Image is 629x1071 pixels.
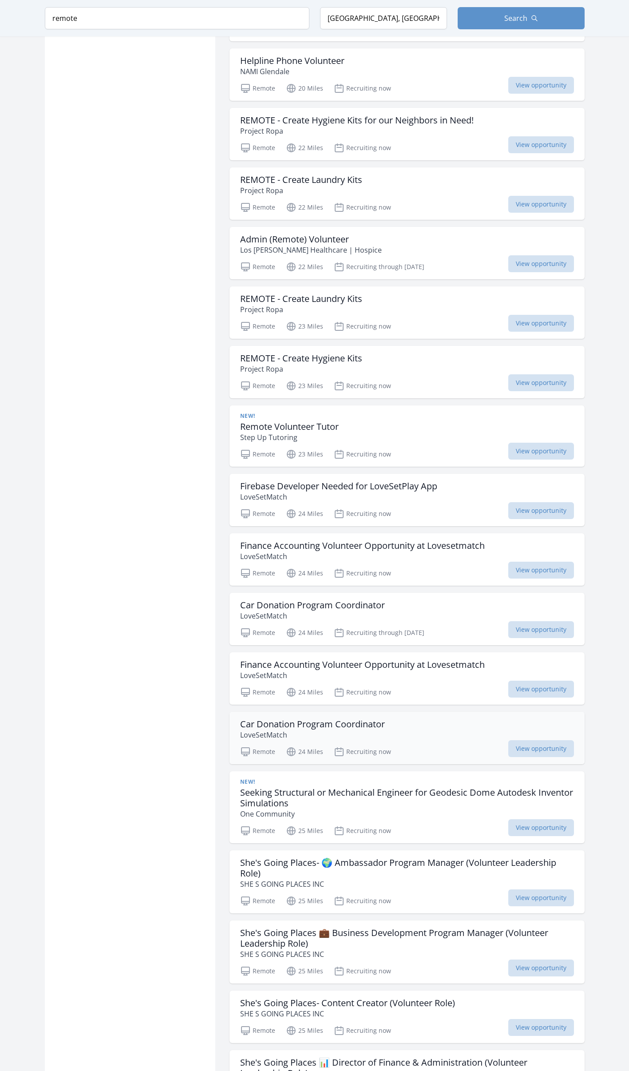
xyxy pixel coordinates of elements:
p: Recruiting now [334,1025,391,1036]
p: 24 Miles [286,627,323,638]
p: Recruiting now [334,449,391,460]
a: Admin (Remote) Volunteer Los [PERSON_NAME] Healthcare | Hospice Remote 22 Miles Recruiting throug... [229,227,585,279]
p: 25 Miles [286,825,323,836]
span: Search [504,13,527,24]
span: View opportunity [508,255,574,272]
h3: She's Going Places- Content Creator (Volunteer Role) [240,998,455,1008]
p: Recruiting now [334,896,391,906]
a: REMOTE - Create Hygiene Kits Project Ropa Remote 23 Miles Recruiting now View opportunity [229,346,585,398]
p: 23 Miles [286,449,323,460]
p: LoveSetMatch [240,730,385,740]
p: Project Ropa [240,304,362,315]
p: Recruiting now [334,202,391,213]
p: 22 Miles [286,262,323,272]
h3: Finance Accounting Volunteer Opportunity at Lovesetmatch [240,540,485,551]
p: Recruiting now [334,746,391,757]
p: 20 Miles [286,83,323,94]
p: Remote [240,825,275,836]
h3: Finance Accounting Volunteer Opportunity at Lovesetmatch [240,659,485,670]
a: REMOTE - Create Laundry Kits Project Ropa Remote 22 Miles Recruiting now View opportunity [229,167,585,220]
a: REMOTE - Create Laundry Kits Project Ropa Remote 23 Miles Recruiting now View opportunity [229,286,585,339]
h3: Admin (Remote) Volunteer [240,234,382,245]
span: New! [240,413,255,420]
span: View opportunity [508,77,574,94]
p: 23 Miles [286,321,323,332]
p: Recruiting now [334,966,391,976]
p: Step Up Tutoring [240,432,339,443]
h3: REMOTE - Create Laundry Kits [240,175,362,185]
p: Recruiting now [334,321,391,332]
h3: Seeking Structural or Mechanical Engineer for Geodesic Dome Autodesk Inventor Simulations [240,787,574,809]
p: Remote [240,202,275,213]
span: View opportunity [508,562,574,579]
a: Car Donation Program Coordinator LoveSetMatch Remote 24 Miles Recruiting now View opportunity [229,712,585,764]
h3: REMOTE - Create Laundry Kits [240,294,362,304]
a: Helpline Phone Volunteer NAMI Glendale Remote 20 Miles Recruiting now View opportunity [229,48,585,101]
a: Finance Accounting Volunteer Opportunity at Lovesetmatch LoveSetMatch Remote 24 Miles Recruiting ... [229,652,585,705]
span: View opportunity [508,889,574,906]
a: She's Going Places- 🌍 Ambassador Program Manager (Volunteer Leadership Role) SHE S GOING PLACES I... [229,850,585,913]
p: Recruiting now [334,568,391,579]
a: She's Going Places 💼 Business Development Program Manager (Volunteer Leadership Role) SHE S GOING... [229,920,585,984]
p: 24 Miles [286,687,323,698]
h3: REMOTE - Create Hygiene Kits [240,353,362,364]
a: New! Remote Volunteer Tutor Step Up Tutoring Remote 23 Miles Recruiting now View opportunity [229,405,585,467]
p: Remote [240,966,275,976]
span: View opportunity [508,819,574,836]
p: Remote [240,746,275,757]
p: 22 Miles [286,143,323,153]
span: View opportunity [508,621,574,638]
p: Remote [240,321,275,332]
p: 23 Miles [286,381,323,391]
p: Remote [240,1025,275,1036]
p: Remote [240,381,275,391]
a: REMOTE - Create Hygiene Kits for our Neighbors in Need! Project Ropa Remote 22 Miles Recruiting n... [229,108,585,160]
p: Los [PERSON_NAME] Healthcare | Hospice [240,245,382,255]
p: 25 Miles [286,966,323,976]
p: LoveSetMatch [240,611,385,621]
h3: REMOTE - Create Hygiene Kits for our Neighbors in Need! [240,115,474,126]
span: View opportunity [508,315,574,332]
p: 24 Miles [286,568,323,579]
p: Project Ropa [240,126,474,136]
p: One Community [240,809,574,819]
h3: She's Going Places- 🌍 Ambassador Program Manager (Volunteer Leadership Role) [240,857,574,879]
p: LoveSetMatch [240,551,485,562]
p: NAMI Glendale [240,66,344,77]
p: Recruiting now [334,83,391,94]
a: She's Going Places- Content Creator (Volunteer Role) SHE S GOING PLACES INC Remote 25 Miles Recru... [229,991,585,1043]
span: View opportunity [508,136,574,153]
p: 24 Miles [286,508,323,519]
a: Finance Accounting Volunteer Opportunity at Lovesetmatch LoveSetMatch Remote 24 Miles Recruiting ... [229,533,585,586]
p: SHE S GOING PLACES INC [240,879,574,889]
a: New! Seeking Structural or Mechanical Engineer for Geodesic Dome Autodesk Inventor Simulations On... [229,771,585,843]
h3: Firebase Developer Needed for LoveSetPlay App [240,481,437,492]
h3: Remote Volunteer Tutor [240,421,339,432]
span: View opportunity [508,1019,574,1036]
input: Keyword [45,7,309,29]
p: Remote [240,143,275,153]
span: View opportunity [508,196,574,213]
span: New! [240,778,255,785]
p: Project Ropa [240,185,362,196]
p: Recruiting now [334,508,391,519]
p: Recruiting now [334,825,391,836]
p: Remote [240,262,275,272]
p: Remote [240,508,275,519]
span: View opportunity [508,374,574,391]
p: 22 Miles [286,202,323,213]
span: View opportunity [508,681,574,698]
p: SHE S GOING PLACES INC [240,1008,455,1019]
h3: Car Donation Program Coordinator [240,600,385,611]
p: Remote [240,83,275,94]
p: Recruiting now [334,381,391,391]
h3: She's Going Places 💼 Business Development Program Manager (Volunteer Leadership Role) [240,928,574,949]
h3: Car Donation Program Coordinator [240,719,385,730]
p: Recruiting now [334,687,391,698]
span: View opportunity [508,443,574,460]
p: Remote [240,568,275,579]
span: View opportunity [508,502,574,519]
span: View opportunity [508,740,574,757]
p: Recruiting through [DATE] [334,262,424,272]
p: Remote [240,449,275,460]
